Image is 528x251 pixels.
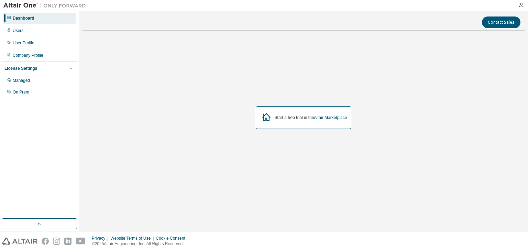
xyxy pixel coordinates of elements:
[13,15,34,21] div: Dashboard
[76,238,86,245] img: youtube.svg
[92,236,110,241] div: Privacy
[156,236,189,241] div: Cookie Consent
[64,238,71,245] img: linkedin.svg
[92,241,189,247] p: © 2025 Altair Engineering, Inc. All Rights Reserved.
[275,115,347,120] div: Start a free trial in the
[482,17,520,28] button: Contact Sales
[13,40,34,46] div: User Profile
[13,89,29,95] div: On Prem
[13,78,30,83] div: Managed
[13,53,43,58] div: Company Profile
[2,238,37,245] img: altair_logo.svg
[3,2,89,9] img: Altair One
[42,238,49,245] img: facebook.svg
[13,28,23,33] div: Users
[53,238,60,245] img: instagram.svg
[110,236,156,241] div: Website Terms of Use
[314,115,347,120] a: Altair Marketplace
[4,66,37,71] div: License Settings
